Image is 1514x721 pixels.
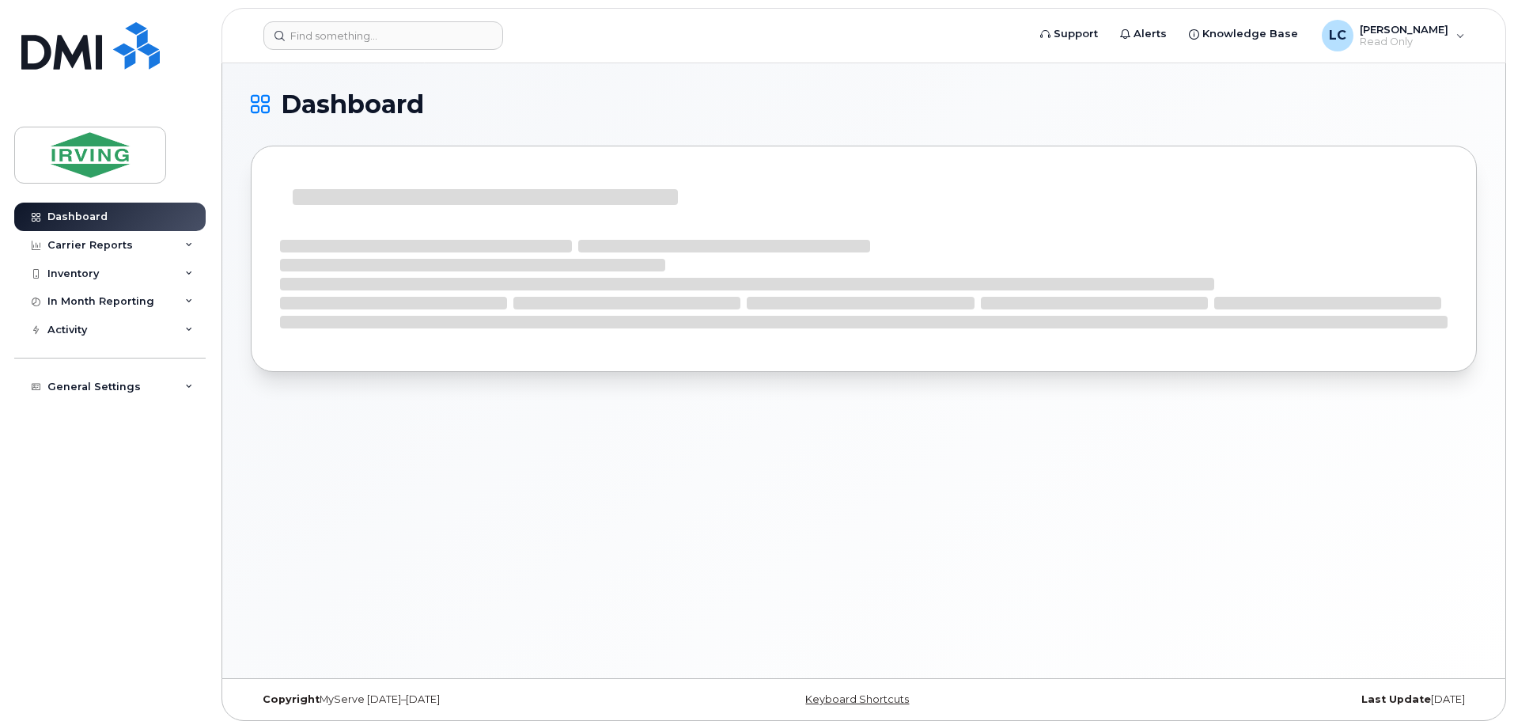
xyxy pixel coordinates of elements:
span: Dashboard [281,93,424,116]
strong: Last Update [1361,693,1431,705]
div: MyServe [DATE]–[DATE] [251,693,660,706]
div: [DATE] [1068,693,1477,706]
strong: Copyright [263,693,320,705]
a: Keyboard Shortcuts [805,693,909,705]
